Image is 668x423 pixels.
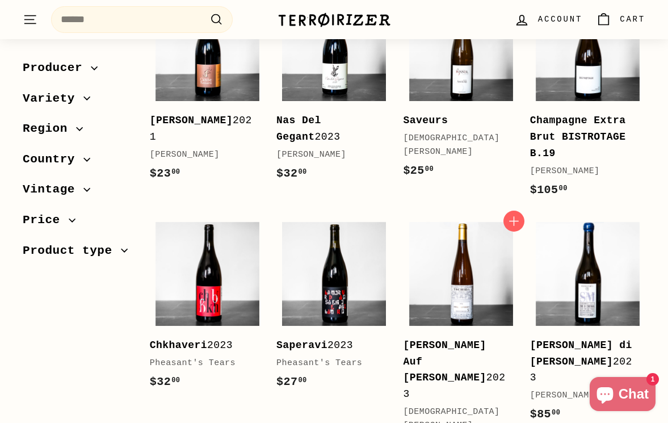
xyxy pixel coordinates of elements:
div: 2023 [403,337,507,403]
div: Pheasant's Tears [276,357,380,370]
a: Chkhaveri2023Pheasant's Tears [150,216,265,403]
div: [PERSON_NAME] [530,389,634,403]
button: Price [23,208,132,238]
button: Variety [23,86,132,117]
a: Account [507,3,589,36]
div: [PERSON_NAME] [150,148,254,162]
sup: 00 [171,376,180,384]
span: $25 [403,164,434,177]
sup: 00 [298,376,306,384]
b: Champagne Extra Brut BISTROTAGE B.19 [530,115,626,159]
a: Cart [589,3,652,36]
inbox-online-store-chat: Shopify online store chat [586,377,659,414]
b: [PERSON_NAME] Auf [PERSON_NAME] [403,340,486,384]
div: 2023 [276,112,380,145]
span: Price [23,211,69,230]
b: [PERSON_NAME] di [PERSON_NAME] [530,340,632,367]
span: Producer [23,58,91,78]
div: 2021 [150,112,254,145]
div: Pheasant's Tears [150,357,254,370]
span: Vintage [23,180,83,199]
span: Account [538,13,582,26]
button: Region [23,116,132,147]
span: $85 [530,408,561,421]
b: Chkhaveri [150,340,207,351]
span: $32 [150,375,180,388]
sup: 00 [425,165,434,173]
span: Country [23,150,83,169]
span: Cart [620,13,645,26]
div: 2023 [530,337,634,386]
sup: 00 [171,168,180,176]
span: Variety [23,89,83,108]
span: Product type [23,241,121,261]
div: 2023 [276,337,380,354]
button: Producer [23,56,132,86]
span: $27 [276,375,307,388]
sup: 00 [552,409,560,417]
span: $23 [150,167,180,180]
button: Vintage [23,177,132,208]
sup: 00 [298,168,306,176]
button: Country [23,147,132,178]
b: Saveurs [403,115,448,126]
span: $32 [276,167,307,180]
div: [PERSON_NAME] [530,165,634,178]
b: [PERSON_NAME] [150,115,233,126]
div: 2023 [150,337,254,354]
sup: 00 [559,185,568,192]
a: Saperavi2023Pheasant's Tears [276,216,392,403]
button: Product type [23,238,132,269]
div: [PERSON_NAME] [276,148,380,162]
span: Region [23,119,76,139]
b: Nas Del Gegant [276,115,321,143]
b: Saperavi [276,340,327,351]
div: [DEMOGRAPHIC_DATA][PERSON_NAME] [403,132,507,159]
span: $105 [530,183,568,196]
